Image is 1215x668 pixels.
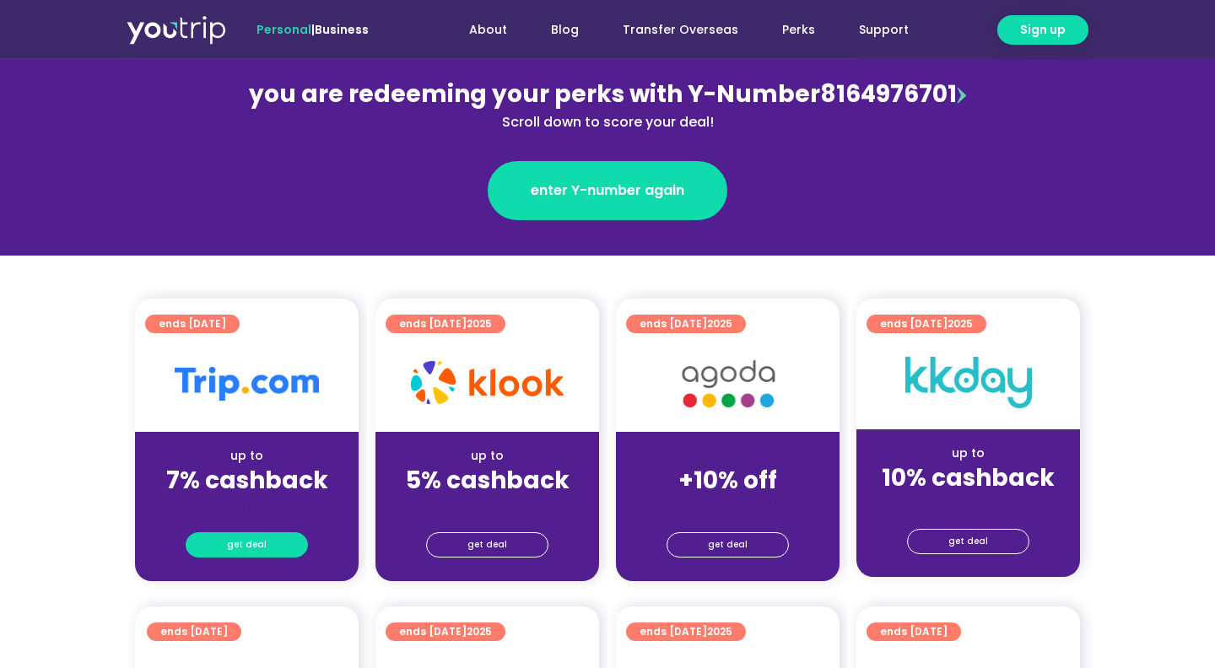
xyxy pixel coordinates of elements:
[626,315,746,333] a: ends [DATE]2025
[241,77,974,132] div: 8164976701
[531,180,684,201] span: enter Y-number again
[249,78,820,110] span: you are redeeming your perks with Y-Number
[399,315,492,333] span: ends [DATE]
[145,315,240,333] a: ends [DATE]
[907,529,1029,554] a: get deal
[467,316,492,331] span: 2025
[1020,21,1066,39] span: Sign up
[406,464,570,497] strong: 5% cashback
[882,461,1055,494] strong: 10% cashback
[389,496,586,514] div: (for stays only)
[708,533,748,557] span: get deal
[712,447,743,464] span: up to
[227,533,267,557] span: get deal
[386,622,505,641] a: ends [DATE]2025
[707,624,732,638] span: 2025
[867,315,986,333] a: ends [DATE]2025
[426,532,548,558] a: get deal
[529,14,601,46] a: Blog
[256,21,311,38] span: Personal
[948,530,988,553] span: get deal
[389,447,586,465] div: up to
[707,316,732,331] span: 2025
[166,464,328,497] strong: 7% cashback
[488,161,727,220] a: enter Y-number again
[467,624,492,638] span: 2025
[678,464,777,497] strong: +10% off
[467,533,507,557] span: get deal
[241,112,974,132] div: Scroll down to score your deal!
[870,493,1066,511] div: (for stays only)
[626,622,746,641] a: ends [DATE]2025
[667,532,789,558] a: get deal
[386,315,505,333] a: ends [DATE]2025
[837,14,931,46] a: Support
[640,622,732,641] span: ends [DATE]
[148,447,345,465] div: up to
[399,622,492,641] span: ends [DATE]
[629,496,826,514] div: (for stays only)
[147,622,241,641] a: ends [DATE]
[186,532,308,558] a: get deal
[640,315,732,333] span: ends [DATE]
[414,14,931,46] nav: Menu
[948,316,973,331] span: 2025
[148,496,345,514] div: (for stays only)
[880,622,948,641] span: ends [DATE]
[447,14,529,46] a: About
[880,315,973,333] span: ends [DATE]
[870,444,1066,462] div: up to
[760,14,837,46] a: Perks
[160,622,228,641] span: ends [DATE]
[867,622,961,641] a: ends [DATE]
[159,315,226,333] span: ends [DATE]
[256,21,369,38] span: |
[601,14,760,46] a: Transfer Overseas
[997,15,1088,45] a: Sign up
[315,21,369,38] a: Business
